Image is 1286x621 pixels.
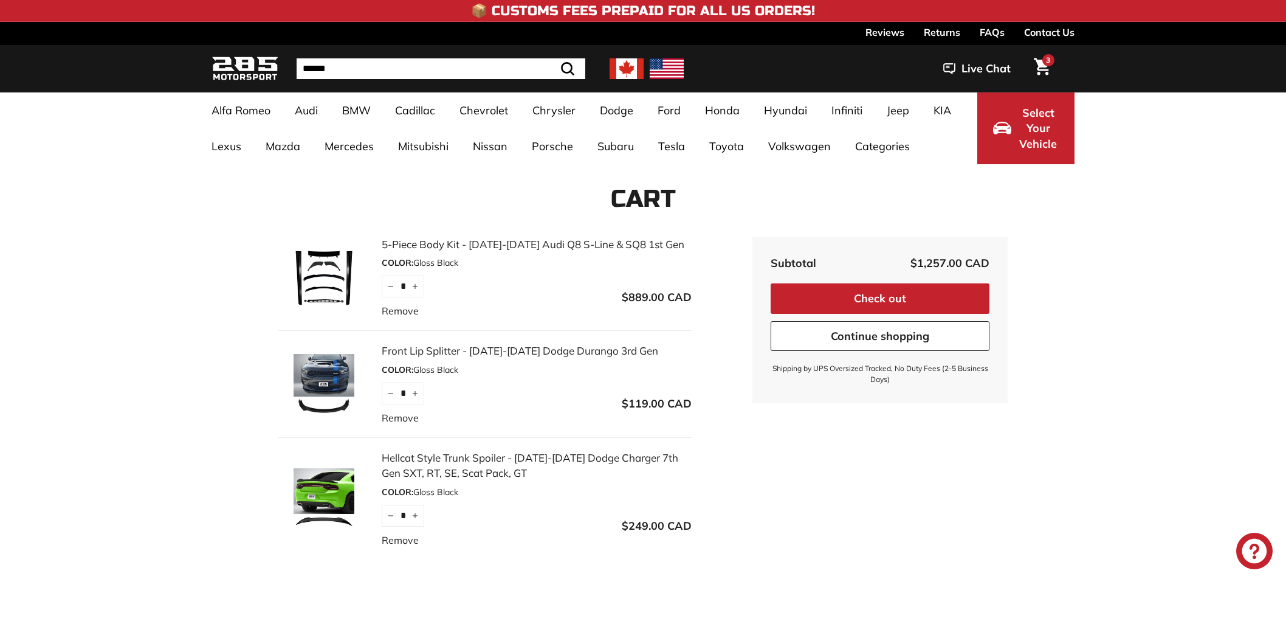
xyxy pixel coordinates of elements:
a: Subaru [585,128,646,164]
img: 5-Piece Body Kit - 2019-2023 Audi Q8 S-Line & SQ8 1st Gen [278,247,370,308]
inbox-online-store-chat: Shopify online store chat [1233,533,1276,572]
span: $119.00 CAD [622,397,692,411]
input: Search [297,58,585,79]
span: $249.00 CAD [622,519,692,533]
button: Reduce item quantity by one [382,383,400,404]
a: 5-Piece Body Kit - [DATE]-[DATE] Audi Q8 S-Line & SQ8 1st Gen [382,237,692,252]
a: Contact Us [1024,22,1075,43]
a: Toyota [697,128,756,164]
a: Continue shopping [771,321,989,352]
span: COLOR: [382,257,413,268]
a: Hyundai [752,92,819,128]
a: BMW [330,92,383,128]
a: Lexus [199,128,253,164]
span: $1,257.00 CAD [910,256,989,270]
a: Jeep [875,92,921,128]
a: Chrysler [520,92,588,128]
button: Reduce item quantity by one [382,505,400,527]
a: Audi [283,92,330,128]
span: 3 [1046,55,1050,64]
button: Reduce item quantity by one [382,276,400,297]
a: Chevrolet [447,92,520,128]
a: Hellcat Style Trunk Spoiler - [DATE]-[DATE] Dodge Charger 7th Gen SXT, RT, SE, Scat Pack, GT [382,450,692,481]
a: Cadillac [383,92,447,128]
a: FAQs [980,22,1005,43]
span: Live Chat [961,61,1011,77]
img: Hellcat Style Trunk Spoiler - 2011-2021 Dodge Charger 7th Gen SXT, RT, SE, Scat Pack, GT [278,468,370,529]
a: Ford [645,92,693,128]
a: Categories [843,128,922,164]
span: COLOR: [382,487,413,498]
a: Mazda [253,128,312,164]
a: Infiniti [819,92,875,128]
button: Select Your Vehicle [977,92,1075,164]
a: KIA [921,92,963,128]
button: Increase item quantity by one [406,276,424,297]
button: Increase item quantity by one [406,383,424,404]
h4: 📦 Customs Fees Prepaid for All US Orders! [471,4,815,18]
a: Alfa Romeo [199,92,283,128]
a: Volkswagen [756,128,843,164]
a: Reviews [865,22,904,43]
button: Live Chat [927,54,1026,84]
a: Remove [382,411,419,425]
button: Check out [771,283,989,314]
img: Front Lip Splitter - 2012-2024 Dodge Durango 3rd Gen [278,354,370,415]
img: Logo_285_Motorsport_areodynamics_components [211,55,278,83]
a: Porsche [520,128,585,164]
div: Subtotal [771,255,816,271]
div: Gloss Black [382,486,692,499]
div: Gloss Black [382,364,692,376]
small: Shipping by UPS Oversized Tracked, No Duty Fees (2-5 Business Days) [771,363,989,385]
a: Dodge [588,92,645,128]
a: Mitsubishi [386,128,461,164]
h1: Cart [211,186,1075,212]
a: Returns [924,22,960,43]
a: Remove [382,304,419,318]
span: $889.00 CAD [622,290,692,304]
a: Honda [693,92,752,128]
a: Remove [382,533,419,547]
a: Cart [1026,48,1057,89]
div: Gloss Black [382,257,692,269]
a: Nissan [461,128,520,164]
a: Mercedes [312,128,386,164]
span: COLOR: [382,364,413,375]
a: Tesla [646,128,697,164]
button: Increase item quantity by one [406,505,424,527]
a: Front Lip Splitter - [DATE]-[DATE] Dodge Durango 3rd Gen [382,343,692,359]
span: Select Your Vehicle [1017,105,1059,152]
